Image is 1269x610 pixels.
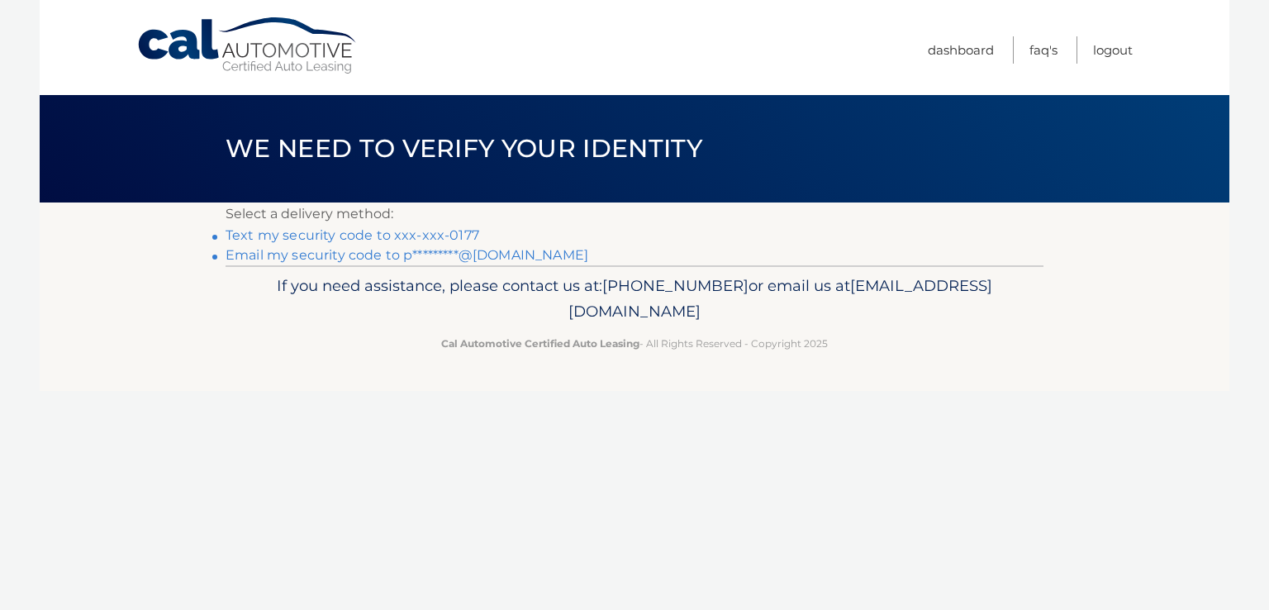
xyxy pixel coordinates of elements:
[236,335,1033,352] p: - All Rights Reserved - Copyright 2025
[602,276,749,295] span: [PHONE_NUMBER]
[928,36,994,64] a: Dashboard
[226,203,1043,226] p: Select a delivery method:
[226,247,588,263] a: Email my security code to p*********@[DOMAIN_NAME]
[136,17,359,75] a: Cal Automotive
[236,273,1033,326] p: If you need assistance, please contact us at: or email us at
[1093,36,1133,64] a: Logout
[226,133,702,164] span: We need to verify your identity
[441,337,639,350] strong: Cal Automotive Certified Auto Leasing
[226,227,479,243] a: Text my security code to xxx-xxx-0177
[1029,36,1057,64] a: FAQ's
